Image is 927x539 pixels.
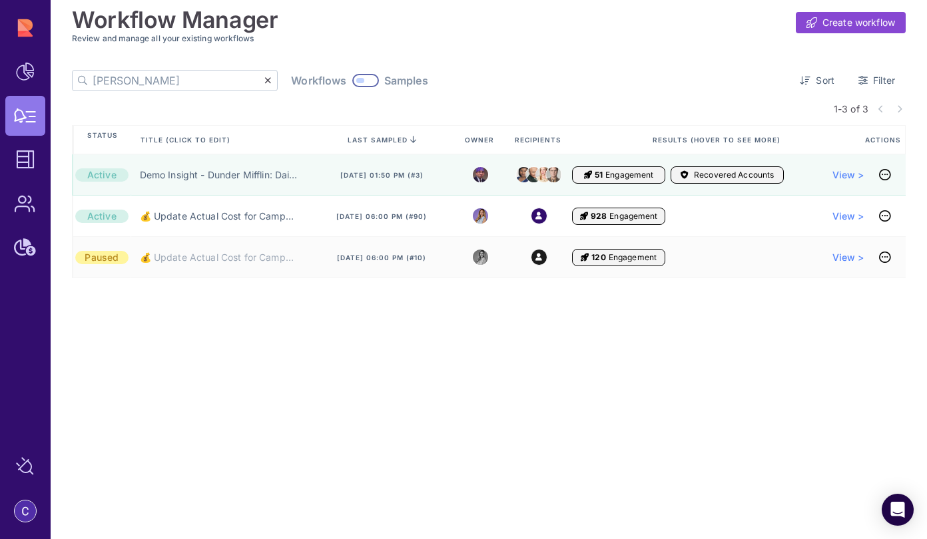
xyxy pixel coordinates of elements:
span: Owner [465,135,497,144]
span: last sampled [348,136,408,144]
img: angela.jpeg [536,163,551,186]
span: Status [87,130,118,149]
a: 💰 Update Actual Cost for Campaign 💰 [140,251,298,264]
span: [DATE] 01:50 pm (#3) [340,170,424,180]
span: Engagement [609,252,657,263]
span: Sort [816,74,834,87]
span: Filter [873,74,895,87]
span: Workflows [291,74,346,87]
span: Engagement [605,170,653,180]
span: [DATE] 06:00 pm (#90) [336,212,427,221]
span: [DATE] 06:00 pm (#10) [337,253,426,262]
img: kelly.png [516,164,531,185]
div: Active [75,210,129,223]
span: Recipients [515,135,564,144]
div: Active [75,168,129,182]
span: Samples [384,74,428,87]
span: 120 [591,252,605,263]
img: 8988563339665_5a12f1d3e1fcf310ea11_32.png [473,250,488,265]
span: Engagement [609,211,657,222]
div: Open Intercom Messenger [882,494,914,526]
a: Demo Insight - Dunder Mifflin: Daily Sales [140,168,298,182]
i: Engagement [584,170,592,180]
span: Recovered Accounts [694,170,774,180]
span: Title (click to edit) [141,135,233,144]
div: Paused [75,251,129,264]
input: Search by title [93,71,264,90]
i: Engagement [580,211,588,222]
i: Engagement [581,252,589,263]
a: View > [832,168,864,182]
span: Actions [865,135,904,144]
img: creed.jpeg [526,163,541,186]
span: Create workflow [822,16,895,29]
a: View > [832,210,864,223]
img: account-photo [15,500,36,522]
span: 51 [595,170,603,180]
i: Accounts [681,170,689,180]
img: michael.jpeg [473,167,488,182]
a: 💰 Update Actual Cost for Campaign 💰 [140,210,298,223]
span: 1-3 of 3 [834,102,868,116]
span: 928 [591,211,607,222]
a: View > [832,251,864,264]
h1: Workflow Manager [72,7,278,33]
img: dwight.png [546,164,561,185]
h3: Review and manage all your existing workflows [72,33,906,43]
span: Results (Hover to see more) [653,135,783,144]
img: 8988563339665_5a12f1d3e1fcf310ea11_32.png [473,208,488,224]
